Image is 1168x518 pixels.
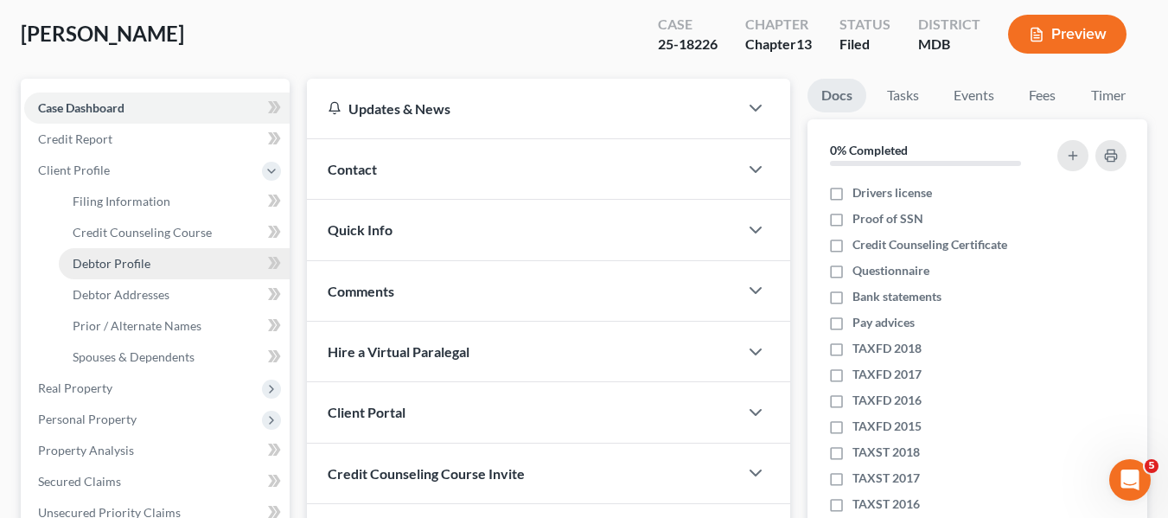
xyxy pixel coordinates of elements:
span: Proof of SSN [852,210,923,227]
span: Debtor Profile [73,256,150,271]
span: Credit Counseling Certificate [852,236,1007,253]
a: Property Analysis [24,435,290,466]
span: Spouses & Dependents [73,349,195,364]
div: Updates & News [328,99,718,118]
a: Case Dashboard [24,93,290,124]
span: TAXST 2018 [852,444,920,461]
div: 25-18226 [658,35,718,54]
span: Case Dashboard [38,100,124,115]
a: Spouses & Dependents [59,342,290,373]
span: Credit Counseling Course Invite [328,465,525,482]
a: Credit Counseling Course [59,217,290,248]
div: MDB [918,35,980,54]
span: Debtor Addresses [73,287,169,302]
span: Questionnaire [852,262,929,279]
span: TAXST 2017 [852,470,920,487]
div: Chapter [745,35,812,54]
span: Bank statements [852,288,941,305]
div: Filed [839,35,890,54]
a: Credit Report [24,124,290,155]
span: Quick Info [328,221,393,238]
span: Prior / Alternate Names [73,318,201,333]
span: TAXFD 2015 [852,418,922,435]
span: [PERSON_NAME] [21,21,184,46]
div: Chapter [745,15,812,35]
span: Personal Property [38,412,137,426]
span: Filing Information [73,194,170,208]
span: Credit Counseling Course [73,225,212,240]
div: District [918,15,980,35]
strong: 0% Completed [830,143,908,157]
a: Fees [1015,79,1070,112]
span: 13 [796,35,812,52]
a: Debtor Addresses [59,279,290,310]
span: Pay advices [852,314,915,331]
span: TAXST 2016 [852,496,920,513]
a: Filing Information [59,186,290,217]
span: Property Analysis [38,443,134,457]
span: Hire a Virtual Paralegal [328,343,469,360]
div: Case [658,15,718,35]
div: Status [839,15,890,35]
span: TAXFD 2016 [852,392,922,409]
span: Contact [328,161,377,177]
span: Client Portal [328,404,405,420]
a: Secured Claims [24,466,290,497]
a: Events [940,79,1008,112]
span: 5 [1145,459,1158,473]
span: Comments [328,283,394,299]
span: Drivers license [852,184,932,201]
a: Docs [807,79,866,112]
span: TAXFD 2018 [852,340,922,357]
a: Prior / Alternate Names [59,310,290,342]
span: TAXFD 2017 [852,366,922,383]
iframe: Intercom live chat [1109,459,1151,501]
span: Real Property [38,381,112,395]
span: Credit Report [38,131,112,146]
a: Debtor Profile [59,248,290,279]
a: Timer [1077,79,1139,112]
button: Preview [1008,15,1127,54]
span: Secured Claims [38,474,121,489]
span: Client Profile [38,163,110,177]
a: Tasks [873,79,933,112]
